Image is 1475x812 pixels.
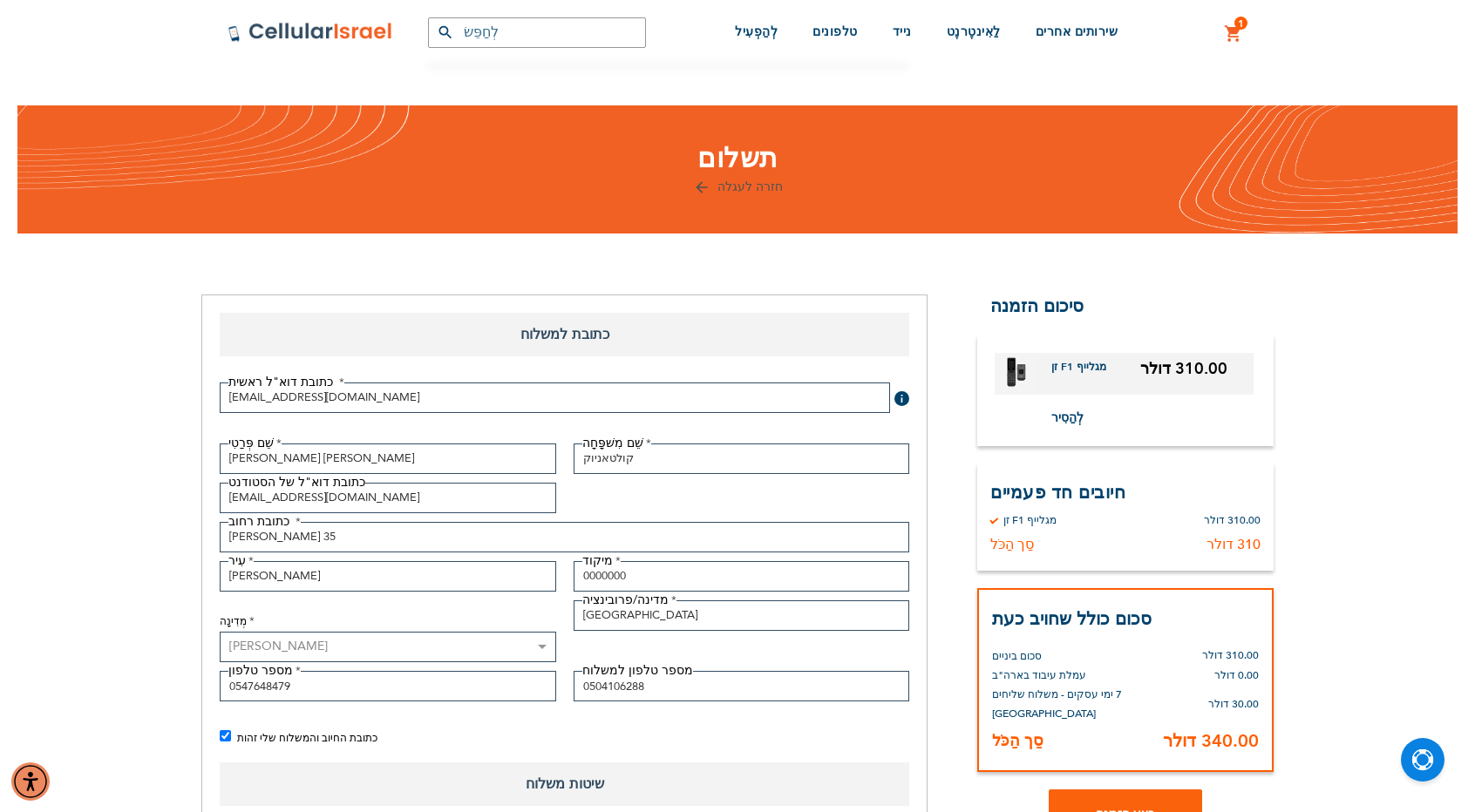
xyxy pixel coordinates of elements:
[1051,360,1106,374] font: מגלייף F1 זן
[992,649,1042,663] font: סכום ביניים
[992,607,1152,631] font: סכום כולל שחויב כעת
[992,730,1043,752] font: סַך הַכֹּל
[1051,409,1084,426] font: לְהַסִיר
[990,481,1125,504] font: חיובים חד פעמיים
[1204,513,1261,527] font: 310.00 דולר
[1224,24,1243,44] a: 1
[1163,729,1259,753] font: 340.00 דולר
[990,535,1034,554] font: סַך הַכֹּל
[992,668,1086,682] font: עמלת עיבוד בארה"ב
[526,775,604,794] font: שיטות משלוח
[990,294,1084,318] font: סיכום הזמנה
[1140,358,1227,380] font: 310.00 דולר
[697,140,778,177] font: תשלום
[428,17,646,48] input: לְחַפֵּשׂ
[1207,535,1261,554] font: 310 דולר
[1036,24,1118,40] font: שירותים אחרים
[735,24,778,40] font: לְהַפְעִיל
[1238,17,1244,30] font: 1
[992,687,1122,721] font: 7 ימי עסקים - משלוח שליחים [GEOGRAPHIC_DATA]
[947,24,1001,40] font: לַאִינטֶרנֶט
[1003,513,1057,527] font: מגלייף F1 זן
[693,179,783,195] a: חזרה לעגלה
[812,24,858,40] font: טלפונים
[1202,648,1259,662] font: 310.00 דולר
[237,731,377,745] font: כתובת החיוב והמשלוח שלי זהות
[893,24,912,40] font: נייד
[1002,357,1031,387] img: מגלייף F1 זן
[1214,668,1259,682] font: 0.00 דולר
[1208,697,1259,711] font: 30.00 דולר
[11,762,50,801] div: תפריט נגישות
[520,325,609,344] font: כתובת למשלוח
[1051,360,1119,388] a: מגלייף F1 זן
[228,22,393,43] img: לוגו סלולר ישראל
[717,179,783,195] font: חזרה לעגלה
